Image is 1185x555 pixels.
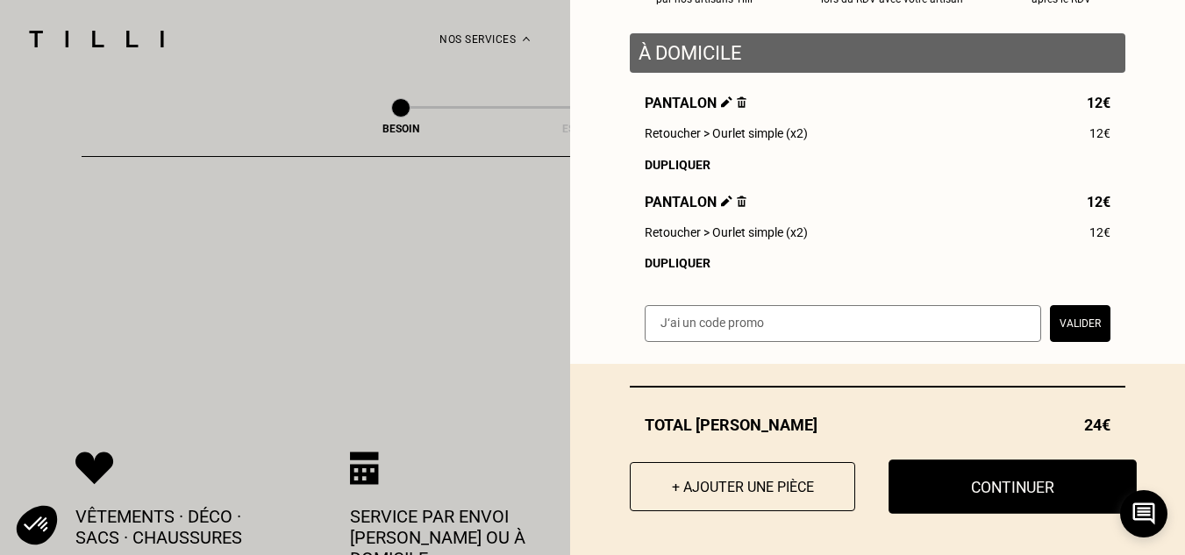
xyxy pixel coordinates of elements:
span: 12€ [1087,95,1110,111]
span: 24€ [1084,416,1110,434]
button: Valider [1050,305,1110,342]
button: + Ajouter une pièce [630,462,855,511]
span: Retoucher > Ourlet simple (x2) [645,225,808,239]
div: Dupliquer [645,158,1110,172]
span: Retoucher > Ourlet simple (x2) [645,126,808,140]
span: Pantalon [645,95,746,111]
button: Continuer [889,459,1137,514]
p: À domicile [639,42,1117,64]
span: 12€ [1087,194,1110,210]
span: 12€ [1089,225,1110,239]
span: 12€ [1089,126,1110,140]
div: Total [PERSON_NAME] [630,416,1125,434]
span: Pantalon [645,194,746,210]
div: Dupliquer [645,256,1110,270]
img: Supprimer [737,96,746,108]
img: Éditer [721,96,732,108]
input: J‘ai un code promo [645,305,1041,342]
img: Éditer [721,196,732,207]
img: Supprimer [737,196,746,207]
